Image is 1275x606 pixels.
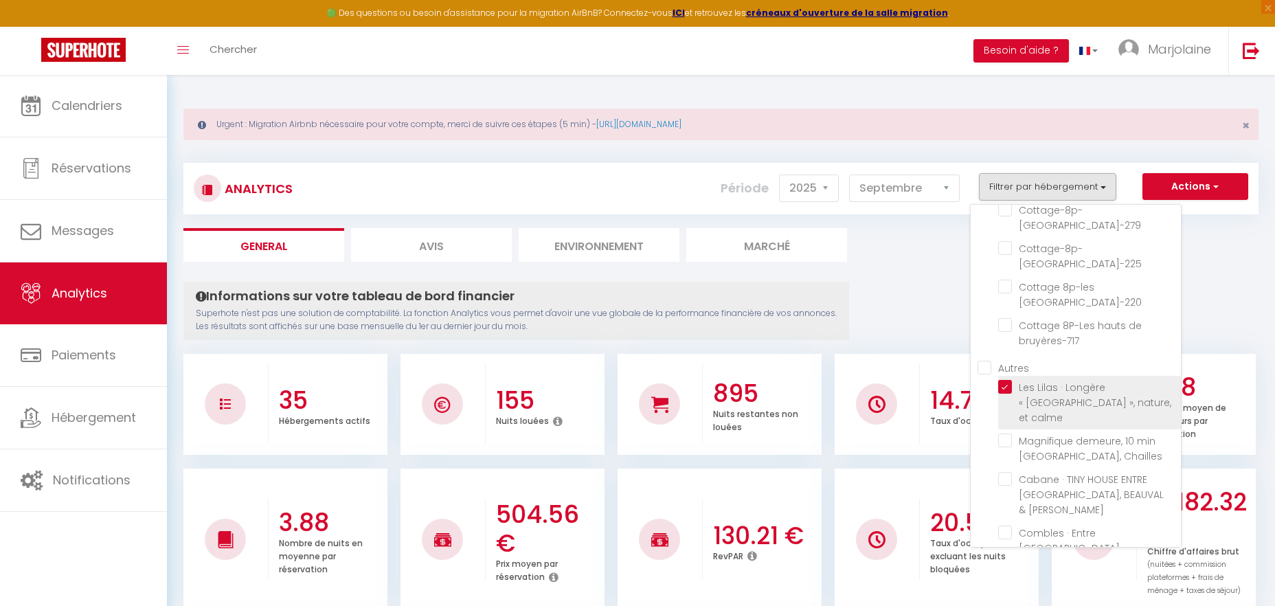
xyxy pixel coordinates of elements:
h3: 35 [279,386,385,415]
img: NO IMAGE [868,531,885,548]
p: Taux d'occupation [930,412,1009,427]
span: Magnifique demeure, 10 min [GEOGRAPHIC_DATA], Chailles [1019,434,1162,463]
h3: 504.56 € [496,500,602,558]
li: General [183,228,344,262]
li: Environnement [519,228,679,262]
p: Nombre de nuits en moyenne par réservation [279,535,363,575]
button: Besoin d'aide ? [973,39,1069,63]
a: créneaux d'ouverture de la salle migration [746,7,948,19]
span: Les Lilas · Longère « [GEOGRAPHIC_DATA] », nature, et calme [1019,381,1171,425]
h3: 14.76 % [930,386,1036,415]
p: Chiffre d'affaires brut [1147,543,1241,596]
li: Marché [686,228,847,262]
span: Réservations [52,159,131,177]
h3: 20182.32 € [1147,488,1253,546]
button: Ouvrir le widget de chat LiveChat [11,5,52,47]
span: Hébergement [52,409,136,426]
img: NO IMAGE [220,399,231,409]
p: Prix moyen par réservation [496,555,558,583]
span: Cottage 8P-Les hauts de bruyères-717 [1019,319,1142,348]
a: ... Marjolaine [1108,27,1228,75]
p: RevPAR [713,548,743,562]
h3: 3.88 [279,508,385,537]
h3: 130.21 € [713,521,819,550]
h3: 20.56 % [930,508,1036,537]
h3: 895 [713,379,819,408]
span: Paiements [52,346,116,363]
span: (nuitées + commission plateformes + frais de ménage + taxes de séjour) [1147,559,1241,596]
p: Hébergements actifs [279,412,370,427]
li: Avis [351,228,512,262]
span: Messages [52,222,114,239]
img: ... [1118,39,1139,60]
p: Nuits louées [496,412,549,427]
span: Calendriers [52,97,122,114]
a: [URL][DOMAIN_NAME] [596,118,681,130]
span: × [1242,117,1250,134]
span: Cottage-8p-[GEOGRAPHIC_DATA]-225 [1019,242,1142,271]
span: Chercher [210,42,257,56]
h3: 155 [496,386,602,415]
span: Marjolaine [1148,41,1211,58]
p: Nuits restantes non louées [713,405,798,433]
a: Chercher [199,27,267,75]
p: Nombre moyen de voyageurs par réservation [1147,399,1226,440]
span: Analytics [52,284,107,302]
h4: Informations sur votre tableau de bord financier [196,289,837,304]
p: Superhote n'est pas une solution de comptabilité. La fonction Analytics vous permet d'avoir une v... [196,307,837,333]
img: logout [1243,42,1260,59]
button: Actions [1142,173,1248,201]
span: Cottage 8p-les [GEOGRAPHIC_DATA]-220 [1019,280,1142,309]
h3: Analytics [221,173,293,204]
label: Période [721,173,769,203]
h3: 3.38 [1147,373,1253,402]
a: ICI [673,7,685,19]
span: Cabane · TINY HOUSE ENTRE [GEOGRAPHIC_DATA], BEAUVAL & [PERSON_NAME] [1019,473,1164,517]
button: Filtrer par hébergement [979,173,1116,201]
span: Cottage-8p-[GEOGRAPHIC_DATA]-279 [1019,203,1141,232]
button: Close [1242,120,1250,132]
img: Super Booking [41,38,126,62]
p: Taux d'occupation en excluant les nuits bloquées [930,535,1022,575]
span: Notifications [53,471,131,489]
div: Urgent : Migration Airbnb nécessaire pour votre compte, merci de suivre ces étapes (5 min) - [183,109,1259,140]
